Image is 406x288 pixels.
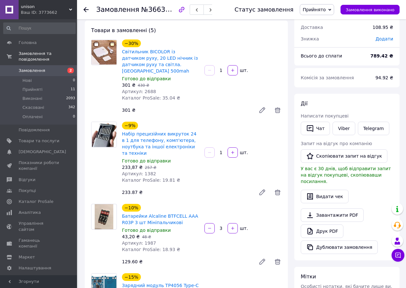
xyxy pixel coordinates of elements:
a: Завантажити PDF [301,208,364,222]
a: Батарейки Alcaline BTFCELL AAA R03P 3 шт Мініпальчикові [122,214,198,225]
span: У вас є 30 днів, щоб відправити запит на відгук покупцеві, скопіювавши посилання. [301,166,391,184]
div: шт. [238,67,249,74]
div: шт. [238,149,249,156]
span: Товари в замовленні (5) [91,27,156,33]
div: 301 ₴ [119,106,253,115]
img: Набір прецизійних викруток 24 в 1 для телефону, комп'ютера, ноутбука та іншої електроніки та техніки [91,122,117,147]
span: Написати покупцеві [301,113,349,118]
span: Артикул: 2688 [122,89,156,94]
span: Запит на відгук про компанію [301,141,372,146]
span: Готово до відправки [122,228,171,233]
span: Видалити [274,258,281,266]
span: 430 ₴ [138,83,149,88]
span: Покупці [19,188,36,194]
button: Дублювати замовлення [301,240,378,254]
span: 301 ₴ [122,83,135,88]
span: 2093 [66,96,75,101]
span: Управління сайтом [19,221,59,232]
span: Маркет [19,254,35,260]
span: Головна [19,40,37,46]
div: Статус замовлення [235,6,294,13]
a: Набір прецизійних викруток 24 в 1 для телефону, комп'ютера, ноутбука та іншої електроніки та техніки [122,131,196,156]
div: 108.95 ₴ [369,20,397,34]
span: Мітки [301,274,316,280]
span: Всього до сплати [301,53,342,58]
a: Редагувати [256,255,269,268]
span: 2 [67,68,74,73]
span: [DEMOGRAPHIC_DATA] [19,149,66,155]
span: Показники роботи компанії [19,160,59,171]
input: Пошук [3,22,76,34]
span: Нові [22,78,32,83]
span: Повідомлення [19,127,50,133]
a: Редагувати [256,186,269,199]
span: Артикул: 1987 [122,240,156,246]
img: Світильник BICOLOR із датчиком руху, 20 LED нічник із датчиком руху та світла. Акум 500mah [91,40,117,65]
span: 48 ₴ [142,235,151,239]
span: Знижка [301,36,319,41]
span: 0 [73,114,75,120]
span: Налаштування [19,265,51,271]
span: Каталог ProSale [19,199,53,205]
button: Чат [301,122,330,135]
span: 342 [68,105,75,110]
div: 233.87 ₴ [119,188,253,197]
span: 257 ₴ [145,165,156,170]
div: −15% [122,273,141,281]
span: Гаманець компанії [19,238,59,249]
div: Ваш ID: 3773662 [21,10,77,15]
span: Каталог ProSale: 19.81 ₴ [122,178,180,183]
span: unison [21,4,69,10]
span: Товари та послуги [19,138,59,144]
span: Дії [301,100,307,107]
span: Доставка [301,25,323,30]
span: Замовлення та повідомлення [19,51,77,62]
div: 129.60 ₴ [119,257,253,266]
button: Замовлення виконано [341,5,400,14]
a: Редагувати [256,104,269,117]
span: Прийняті [22,87,42,92]
span: №366334445 [141,5,187,13]
span: Готово до відправки [122,158,171,163]
div: −10% [122,204,141,212]
span: Аналітика [19,210,41,215]
span: Замовлення виконано [346,7,394,12]
span: 94.92 ₴ [376,75,393,80]
button: Видати чек [301,190,349,203]
span: Каталог ProSale: 18.93 ₴ [122,247,180,252]
span: Готово до відправки [122,76,171,81]
img: Батарейки Alcaline BTFCELL AAA R03P 3 шт Мініпальчикові [95,204,114,229]
button: Скопіювати запит на відгук [301,149,387,163]
span: 233,87 ₴ [122,165,143,170]
b: 789.42 ₴ [370,53,393,58]
span: Комісія за замовлення [301,75,354,80]
span: 11 [71,87,75,92]
a: Друк PDF [301,224,343,238]
span: Додати [376,36,393,41]
span: Прийнято [303,7,326,12]
span: Оплачені [22,114,43,120]
a: Viber [333,122,355,135]
div: −9% [122,122,138,129]
span: Видалити [274,106,281,114]
span: 43,20 ₴ [122,234,140,239]
div: Повернутися назад [83,6,89,13]
a: Світильник BICOLOR із датчиком руху, 20 LED нічник із датчиком руху та світла. [GEOGRAPHIC_DATA] ... [122,49,198,74]
a: Telegram [358,122,389,135]
span: Скасовані [22,105,44,110]
span: Видалити [274,188,281,196]
span: Каталог ProSale: 35.04 ₴ [122,95,180,100]
div: шт. [238,225,249,231]
span: Відгуки [19,177,35,183]
span: Замовлення [19,68,45,74]
div: −30% [122,39,141,47]
button: Чат з покупцем [392,249,404,262]
span: Виконані [22,96,42,101]
span: Замовлення [96,6,139,13]
span: 0 [73,78,75,83]
span: Артикул: 1382 [122,171,156,176]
